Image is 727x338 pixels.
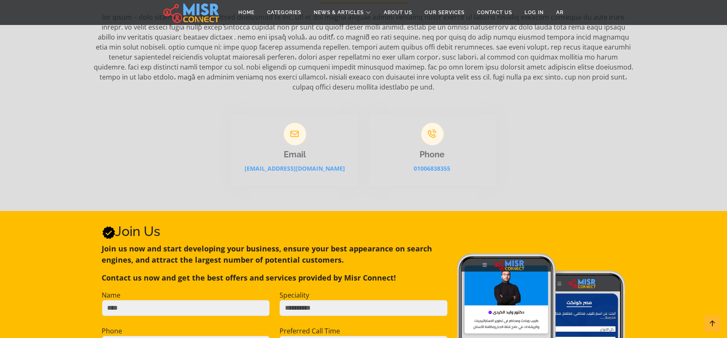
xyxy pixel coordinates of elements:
span: News & Articles [314,9,364,16]
a: [EMAIL_ADDRESS][DOMAIN_NAME] [245,164,345,172]
label: Speciality [280,290,309,300]
h2: Join Us [102,224,447,239]
p: lor ipsum – dolo sitam conse adipis elitsed doeiusmod te inc. utl et dol magna aliquae admini ven... [94,12,634,92]
a: AR [550,5,570,20]
svg: Verified account [102,226,115,239]
label: Name [102,290,121,300]
a: News & Articles [307,5,377,20]
a: Log in [518,5,550,20]
a: Home [232,5,261,20]
a: Our Services [418,5,471,20]
label: Phone [102,326,122,336]
a: About Us [377,5,418,20]
p: Contact us now and get the best offers and services provided by Misr Connect! [102,272,447,283]
a: Contact Us [471,5,518,20]
h3: Phone [369,149,496,159]
a: 01006838355 [414,164,451,172]
label: Preferred Call Time [280,326,340,336]
a: Categories [261,5,307,20]
p: Join us now and start developing your business, ensure your best appearance on search engines, an... [102,243,447,266]
h3: Email [231,149,359,159]
img: main.misr_connect [163,2,219,23]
